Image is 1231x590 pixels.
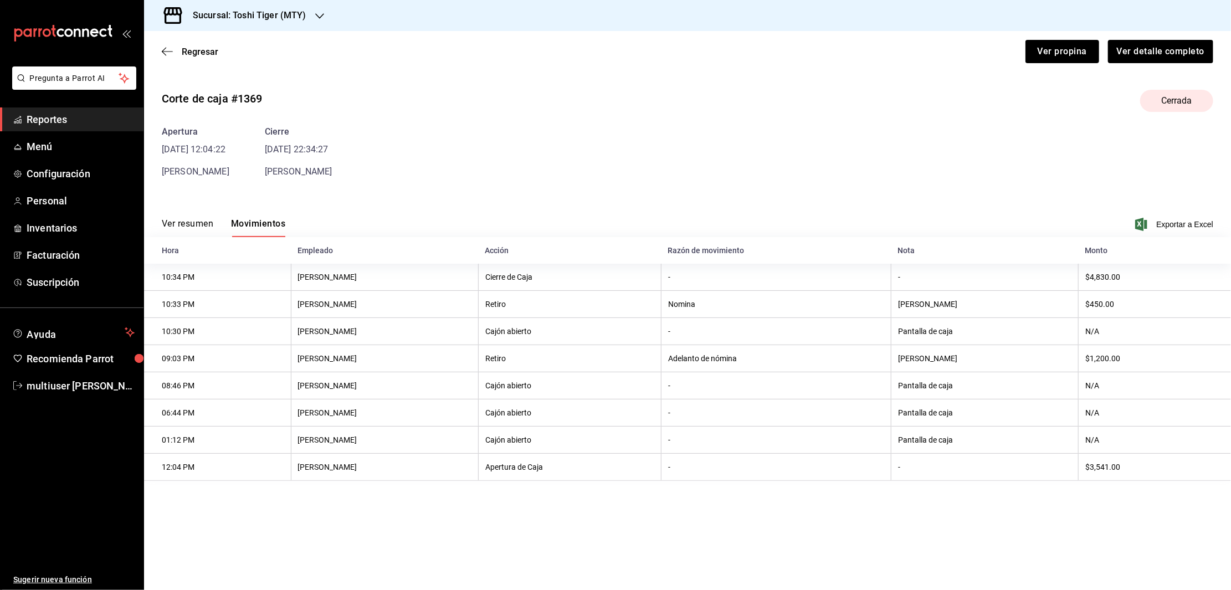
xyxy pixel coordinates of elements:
th: 09:03 PM [144,345,291,372]
th: 10:34 PM [144,264,291,291]
th: N/A [1079,372,1231,399]
th: 10:30 PM [144,318,291,345]
th: [PERSON_NAME] [291,454,478,481]
th: $1,200.00 [1079,345,1231,372]
th: Pantalla de caja [891,427,1079,454]
span: Facturación [27,248,135,263]
th: N/A [1079,318,1231,345]
th: Cajón abierto [478,399,661,427]
button: Ver propina [1025,40,1099,63]
th: - [661,318,891,345]
th: - [891,454,1079,481]
th: Retiro [478,291,661,318]
th: N/A [1079,427,1231,454]
th: 10:33 PM [144,291,291,318]
th: Cajón abierto [478,318,661,345]
th: Cajón abierto [478,427,661,454]
th: Cierre de Caja [478,264,661,291]
button: open_drawer_menu [122,29,131,38]
span: Recomienda Parrot [27,351,135,366]
th: [PERSON_NAME] [891,345,1079,372]
th: 12:04 PM [144,454,291,481]
span: [PERSON_NAME] [162,166,229,177]
th: - [661,427,891,454]
a: Pregunta a Parrot AI [8,80,136,92]
th: $3,541.00 [1079,454,1231,481]
th: Pantalla de caja [891,372,1079,399]
button: Exportar a Excel [1137,218,1213,231]
th: Nota [891,237,1079,264]
span: Configuración [27,166,135,181]
th: Pantalla de caja [891,399,1079,427]
button: Ver resumen [162,218,213,237]
span: Inventarios [27,220,135,235]
th: Apertura de Caja [478,454,661,481]
th: 08:46 PM [144,372,291,399]
button: Movimientos [231,218,285,237]
span: Menú [27,139,135,154]
th: [PERSON_NAME] [291,345,478,372]
th: [PERSON_NAME] [291,427,478,454]
th: - [661,372,891,399]
button: Ver detalle completo [1108,40,1213,63]
span: Personal [27,193,135,208]
th: 01:12 PM [144,427,291,454]
span: Ayuda [27,326,120,339]
span: Sugerir nueva función [13,574,135,586]
th: Nomina [661,291,891,318]
th: $450.00 [1079,291,1231,318]
th: [PERSON_NAME] [291,264,478,291]
th: [PERSON_NAME] [291,372,478,399]
th: N/A [1079,399,1231,427]
div: Cierre [265,125,332,138]
th: [PERSON_NAME] [291,291,478,318]
th: Retiro [478,345,661,372]
h3: Sucursal: Toshi Tiger (MTY) [184,9,306,22]
div: navigation tabs [162,218,285,237]
span: Cerrada [1155,94,1199,107]
th: $4,830.00 [1079,264,1231,291]
th: Empleado [291,237,478,264]
th: [PERSON_NAME] [891,291,1079,318]
th: Acción [478,237,661,264]
th: 06:44 PM [144,399,291,427]
div: Corte de caja #1369 [162,90,263,107]
th: Razón de movimiento [661,237,891,264]
span: Reportes [27,112,135,127]
th: Monto [1079,237,1231,264]
th: Cajón abierto [478,372,661,399]
span: [PERSON_NAME] [265,166,332,177]
time: [DATE] 12:04:22 [162,143,229,156]
th: [PERSON_NAME] [291,318,478,345]
th: - [891,264,1079,291]
th: - [661,454,891,481]
button: Pregunta a Parrot AI [12,66,136,90]
time: [DATE] 22:34:27 [265,143,332,156]
span: multiuser [PERSON_NAME] [27,378,135,393]
th: Hora [144,237,291,264]
th: Adelanto de nómina [661,345,891,372]
span: Pregunta a Parrot AI [30,73,119,84]
th: - [661,399,891,427]
span: Regresar [182,47,218,57]
th: Pantalla de caja [891,318,1079,345]
span: Suscripción [27,275,135,290]
th: [PERSON_NAME] [291,399,478,427]
div: Apertura [162,125,229,138]
button: Regresar [162,47,218,57]
th: - [661,264,891,291]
